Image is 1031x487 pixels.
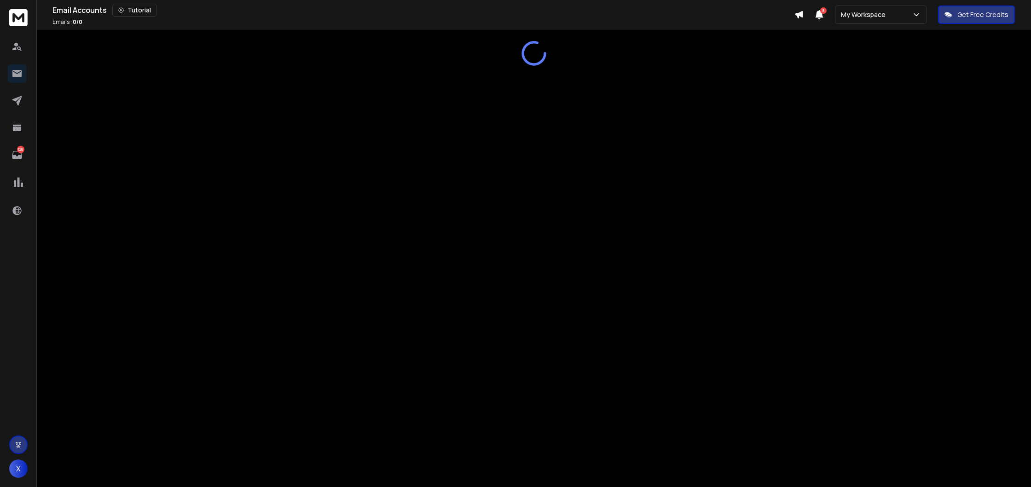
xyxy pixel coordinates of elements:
[112,4,157,17] button: Tutorial
[73,18,82,26] span: 0 / 0
[938,6,1015,24] button: Get Free Credits
[52,18,82,26] p: Emails :
[52,4,794,17] div: Email Accounts
[17,146,24,153] p: 126
[957,10,1008,19] p: Get Free Credits
[9,459,28,478] button: X
[820,7,827,14] span: 8
[841,10,889,19] p: My Workspace
[8,146,26,164] a: 126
